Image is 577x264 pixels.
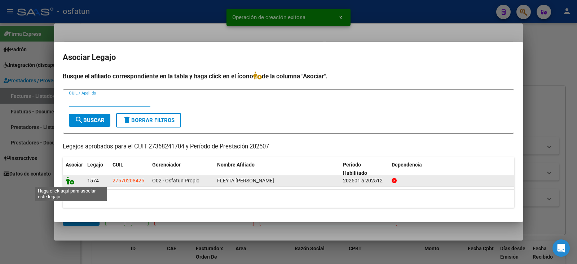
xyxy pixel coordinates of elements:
datatable-header-cell: CUIL [110,157,149,181]
span: Nombre Afiliado [217,162,255,168]
span: FLEYTA CASTILLO ARYA MORENA [217,178,274,183]
datatable-header-cell: Nombre Afiliado [214,157,340,181]
datatable-header-cell: Asociar [63,157,84,181]
span: Buscar [75,117,105,124]
datatable-header-cell: Legajo [84,157,110,181]
span: Asociar [66,162,83,168]
span: 1574 [87,178,99,183]
mat-icon: delete [123,116,131,124]
div: 1 registros [63,190,514,208]
mat-icon: search [75,116,83,124]
h2: Asociar Legajo [63,51,514,64]
span: Borrar Filtros [123,117,175,124]
span: Periodo Habilitado [343,162,367,176]
span: Dependencia [392,162,422,168]
span: O02 - Osfatun Propio [152,178,199,183]
span: Gerenciador [152,162,181,168]
div: Open Intercom Messenger [552,239,570,257]
button: Buscar [69,114,110,127]
datatable-header-cell: Gerenciador [149,157,214,181]
p: Legajos aprobados para el CUIT 27368241704 y Período de Prestación 202507 [63,142,514,151]
h4: Busque el afiliado correspondiente en la tabla y haga click en el ícono de la columna "Asociar". [63,72,514,81]
datatable-header-cell: Dependencia [389,157,515,181]
span: CUIL [113,162,123,168]
button: Borrar Filtros [116,113,181,127]
div: 202501 a 202512 [343,177,386,185]
span: Legajo [87,162,103,168]
span: 27570208425 [113,178,144,183]
datatable-header-cell: Periodo Habilitado [340,157,389,181]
